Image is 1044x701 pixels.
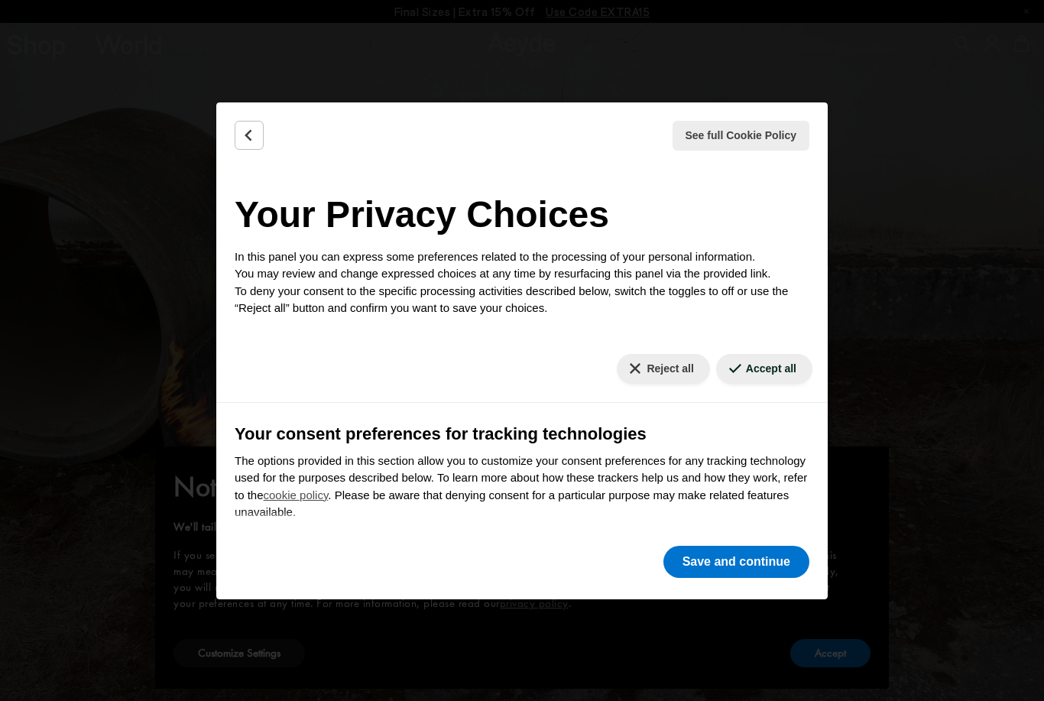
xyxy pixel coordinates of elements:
p: The options provided in this section allow you to customize your consent preferences for any trac... [235,453,809,521]
button: Reject all [617,354,709,384]
p: In this panel you can express some preferences related to the processing of your personal informa... [235,248,809,317]
h3: Your consent preferences for tracking technologies [235,421,809,446]
button: See full Cookie Policy [673,121,810,151]
a: cookie policy - link opens in a new tab [264,488,329,501]
h2: Your Privacy Choices [235,187,809,242]
button: Accept all [716,354,812,384]
button: Save and continue [663,546,809,578]
span: See full Cookie Policy [686,128,797,144]
button: Back [235,121,264,150]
